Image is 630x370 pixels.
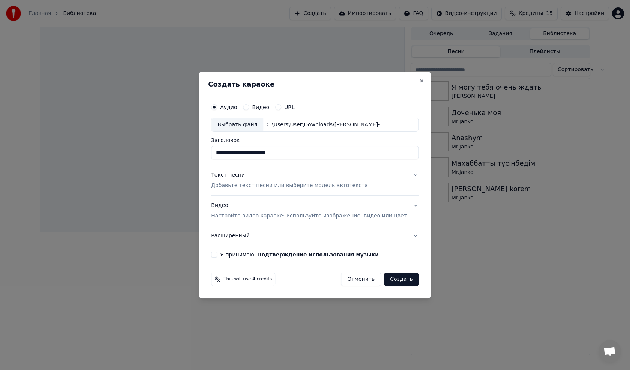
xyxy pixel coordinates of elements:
[211,196,418,226] button: ВидеоНастройте видео караоке: используйте изображение, видео или цвет
[252,105,269,110] label: Видео
[211,172,245,179] div: Текст песни
[223,276,272,282] span: This will use 4 credits
[384,273,418,286] button: Создать
[211,118,263,132] div: Выбрать файл
[211,138,418,143] label: Заголовок
[211,226,418,246] button: Расширенный
[208,81,421,88] h2: Создать караоке
[211,166,418,196] button: Текст песниДобавьте текст песни или выберите модель автотекста
[341,273,381,286] button: Отменить
[257,252,379,257] button: Я принимаю
[263,121,391,129] div: C:\Users\User\Downloads\[PERSON_NAME]-Ты меня не любишь.mp3
[284,105,295,110] label: URL
[220,252,379,257] label: Я принимаю
[211,182,368,190] p: Добавьте текст песни или выберите модель автотекста
[220,105,237,110] label: Аудио
[211,212,406,220] p: Настройте видео караоке: используйте изображение, видео или цвет
[211,202,406,220] div: Видео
